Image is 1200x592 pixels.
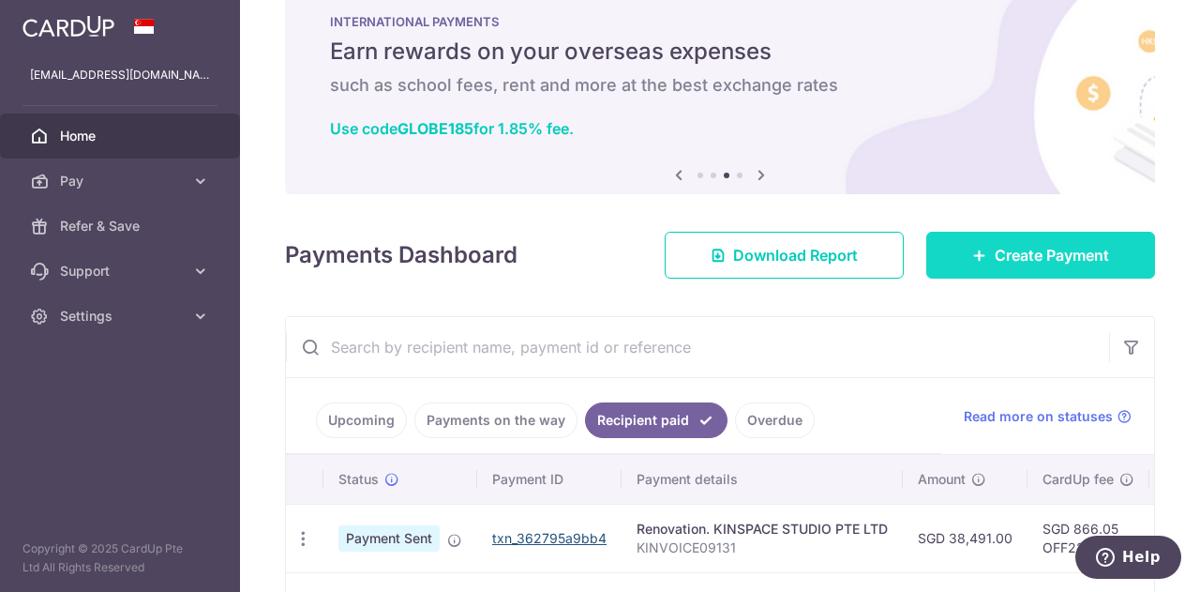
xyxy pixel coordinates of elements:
[330,37,1110,67] h5: Earn rewards on your overseas expenses
[60,307,184,326] span: Settings
[918,470,966,489] span: Amount
[316,402,407,438] a: Upcoming
[60,262,184,281] span: Support
[330,14,1110,29] p: INTERNATIONAL PAYMENTS
[22,15,114,38] img: CardUp
[30,66,210,84] p: [EMAIL_ADDRESS][DOMAIN_NAME]
[330,119,574,138] a: Use codeGLOBE185for 1.85% fee.
[964,407,1132,426] a: Read more on statuses
[995,244,1109,266] span: Create Payment
[637,539,888,557] p: KINVOICE09131
[735,402,815,438] a: Overdue
[1074,536,1181,583] iframe: Opens a widget where you can find more information
[665,232,904,279] a: Download Report
[60,127,184,145] span: Home
[338,470,379,489] span: Status
[1042,470,1114,489] span: CardUp fee
[286,317,1109,377] input: Search by recipient name, payment id or reference
[733,244,858,266] span: Download Report
[622,455,903,504] th: Payment details
[60,217,184,235] span: Refer & Save
[964,407,1113,426] span: Read more on statuses
[926,232,1155,279] a: Create Payment
[637,520,888,539] div: Renovation. KINSPACE STUDIO PTE LTD
[477,455,622,504] th: Payment ID
[330,74,1110,97] h6: such as school fees, rent and more at the best exchange rates
[492,530,607,546] a: txn_362795a9bb4
[60,172,184,190] span: Pay
[397,119,473,138] b: GLOBE185
[414,402,577,438] a: Payments on the way
[585,402,727,438] a: Recipient paid
[1027,504,1149,572] td: SGD 866.05 OFF225
[903,504,1027,572] td: SGD 38,491.00
[338,525,440,552] span: Payment Sent
[285,238,517,272] h4: Payments Dashboard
